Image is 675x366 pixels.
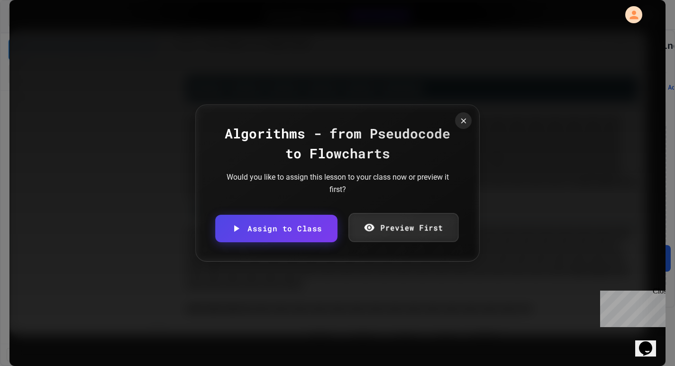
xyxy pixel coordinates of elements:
[596,287,666,327] iframe: chat widget
[4,4,65,60] div: Chat with us now!Close
[215,215,337,242] a: Assign to Class
[215,124,460,164] div: Algorithms - from Pseudocode to Flowcharts
[348,213,458,242] a: Preview First
[224,171,451,195] div: Would you like to assign this lesson to your class now or preview it first?
[615,4,645,26] div: My Account
[635,328,666,357] iframe: chat widget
